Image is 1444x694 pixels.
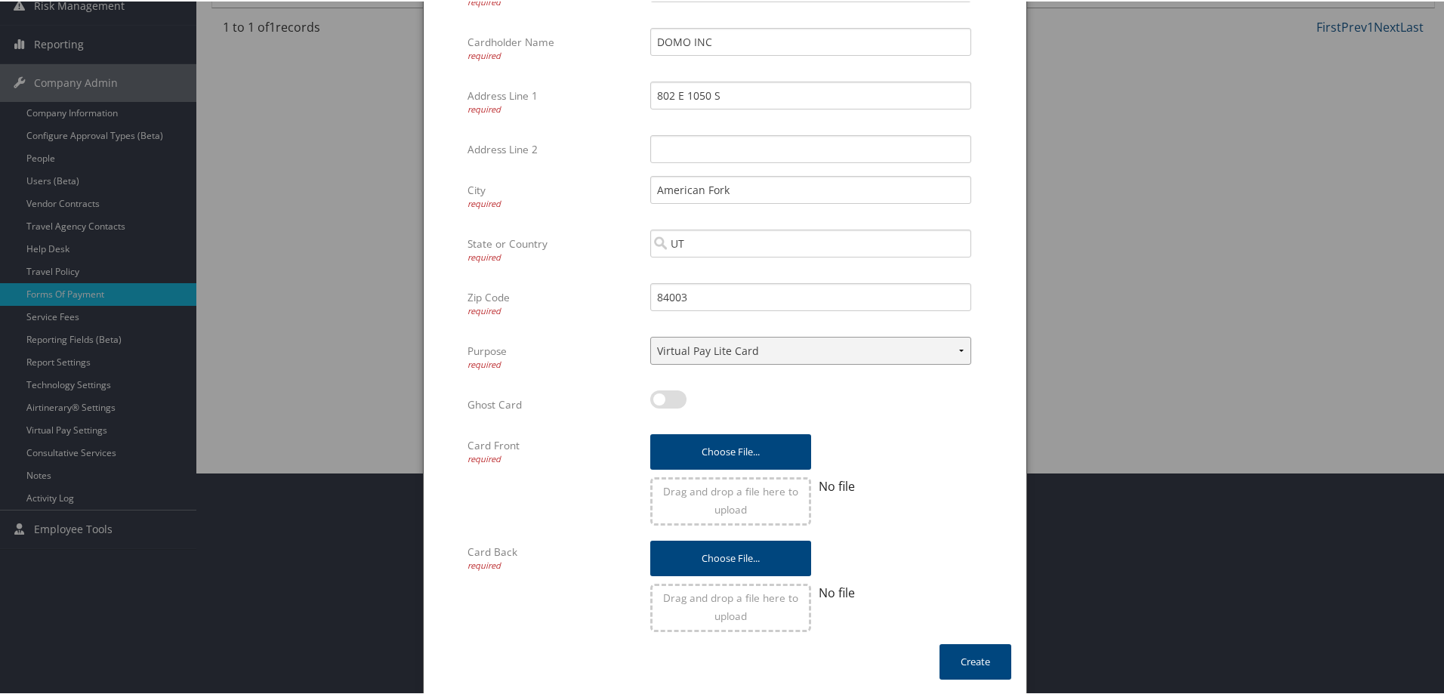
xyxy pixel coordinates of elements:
[467,48,501,60] span: required
[467,196,501,208] span: required
[467,228,639,270] label: State or Country
[467,558,501,569] span: required
[467,452,501,463] span: required
[940,643,1011,678] button: Create
[819,583,855,600] span: No file
[467,134,639,162] label: Address Line 2
[467,430,639,471] label: Card Front
[819,477,855,493] span: No file
[467,26,639,68] label: Cardholder Name
[663,589,798,622] span: Drag and drop a file here to upload
[467,174,639,216] label: City
[467,304,501,315] span: required
[467,335,639,377] label: Purpose
[467,80,639,122] label: Address Line 1
[663,483,798,515] span: Drag and drop a file here to upload
[467,357,501,369] span: required
[467,250,501,261] span: required
[467,536,639,578] label: Card Back
[467,389,639,418] label: Ghost Card
[467,102,501,113] span: required
[467,282,639,323] label: Zip Code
